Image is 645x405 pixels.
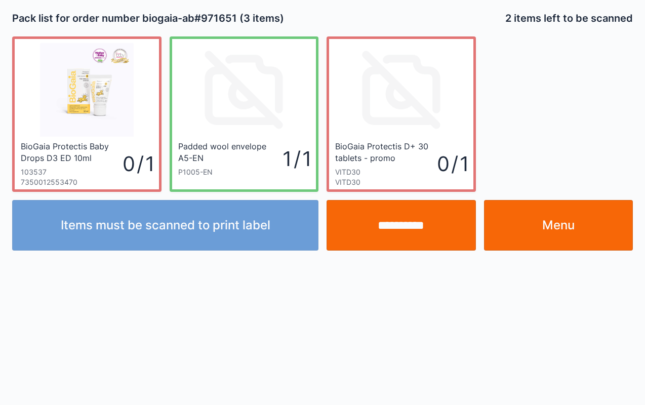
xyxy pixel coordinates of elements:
div: BioGaia Protectis Baby Drops D3 ED 10ml [21,141,120,163]
div: BioGaia Protectis D+ 30 tablets - promo [335,141,434,163]
div: 0 / 1 [123,149,153,178]
a: BioGaia Protectis D+ 30 tablets - promoVITD30VITD300 / 1 [327,36,476,192]
div: VITD30 [335,167,437,177]
a: Padded wool envelope A5-ENP1005-EN1 / 1 [170,36,319,192]
a: Menu [484,200,633,251]
div: 103537 [21,167,123,177]
h2: Pack list for order number biogaia-ab#971651 (3 items) [12,11,318,25]
a: BioGaia Protectis Baby Drops D3 ED 10ml10353773500125534700 / 1 [12,36,162,192]
div: Padded wool envelope A5-EN [178,141,280,163]
div: P1005-EN [178,167,283,177]
div: VITD30 [335,177,437,187]
h2: 2 items left to be scanned [505,11,633,25]
div: 1 / 1 [283,144,310,173]
div: 7350012553470 [21,177,123,187]
div: 0 / 1 [437,149,467,178]
img: 103537Box-LabelBioGaiaGBRBioGaiaProtectisbabydropsD32.0_ED_10ml.jpg [40,43,134,137]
